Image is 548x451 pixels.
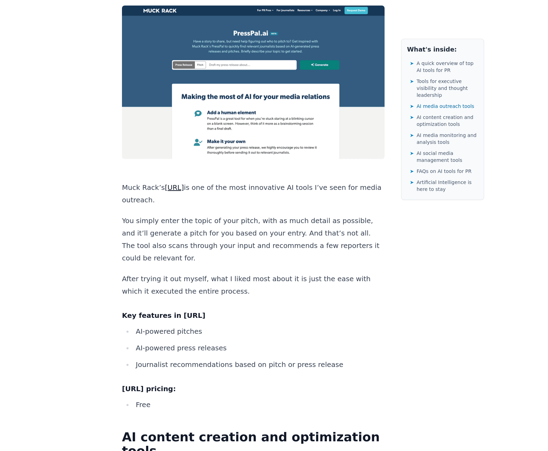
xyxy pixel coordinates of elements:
[410,60,414,67] span: ➤
[165,183,184,192] a: [URL]
[410,58,478,75] a: ➤A quick overview of top AI tools for PR
[410,148,478,165] a: ➤AI social media management tools
[122,181,385,206] p: Muck Rack’s is one of the most innovative AI tools I’ve seen for media outreach.
[410,177,478,194] a: ➤Artificial Intelligence is here to stay
[417,78,478,99] span: Tools for executive visibility and thought leadership
[410,179,414,186] span: ➤
[410,101,478,111] a: ➤AI media outreach tools
[410,103,414,110] span: ➤
[417,179,478,193] span: Artificial Intelligence is here to stay
[417,132,478,146] span: AI media monitoring and analysis tools
[122,273,385,297] p: After trying it out myself, what I liked most about it is just the ease with which it executed th...
[410,130,478,147] a: ➤AI media monitoring and analysis tools
[417,150,478,164] span: AI social media management tools
[417,168,472,175] span: FAQs on AI tools for PR
[417,103,474,110] span: AI media outreach tools
[410,114,414,121] span: ➤
[122,385,176,393] strong: [URL] pricing:
[410,132,414,139] span: ➤
[417,114,478,128] span: AI content creation and optimization tools
[410,78,414,85] span: ➤
[133,398,385,411] li: Free
[410,76,478,100] a: ➤Tools for executive visibility and thought leadership
[133,325,385,338] li: AI-powered pitches
[410,168,414,175] span: ➤
[407,45,478,54] h2: What's inside:
[133,342,385,354] li: AI-powered press releases
[417,60,478,74] span: A quick overview of top AI tools for PR
[410,150,414,157] span: ➤
[122,214,385,264] p: You simply enter the topic of your pitch, with as much detail as possible, and it’ll generate a p...
[122,311,205,320] strong: Key features in [URL]
[122,6,385,159] img: muckrack presspal.png
[133,358,385,371] li: Journalist recommendations based on pitch or press release
[410,112,478,129] a: ➤AI content creation and optimization tools
[410,166,478,176] a: ➤FAQs on AI tools for PR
